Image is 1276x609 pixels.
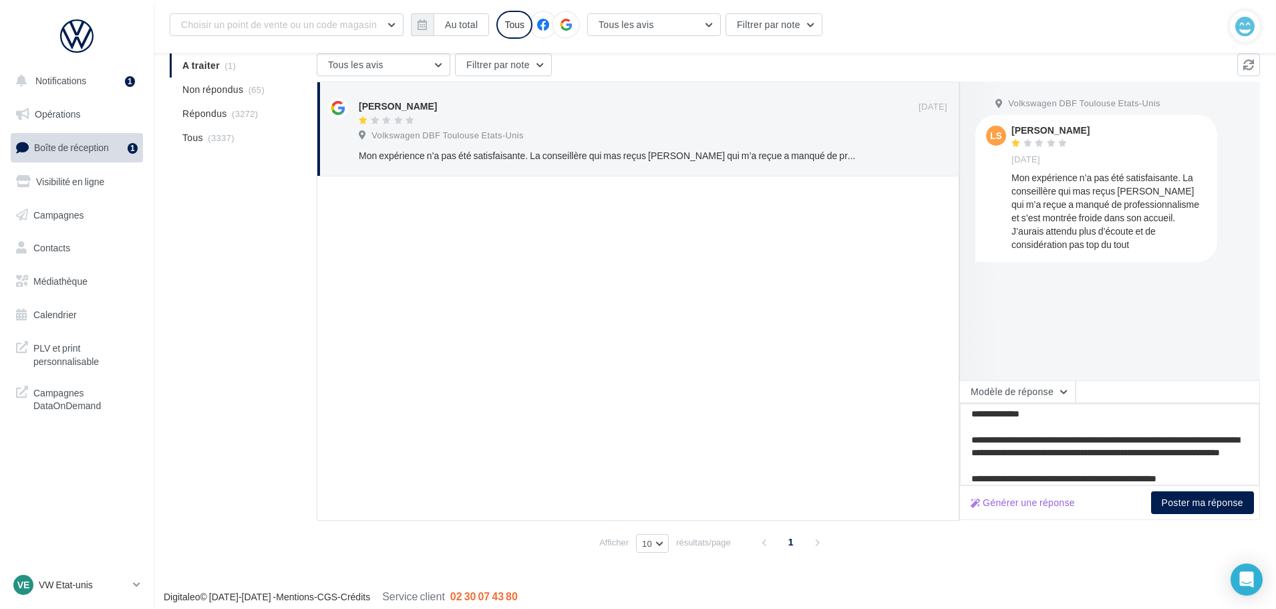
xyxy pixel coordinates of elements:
span: 02 30 07 43 80 [450,590,518,602]
span: Volkswagen DBF Toulouse Etats-Unis [371,130,523,142]
a: Opérations [8,100,146,128]
a: Calendrier [8,301,146,329]
span: Tous les avis [599,19,654,30]
span: Opérations [35,108,80,120]
span: Boîte de réception [34,142,109,153]
button: Générer une réponse [965,495,1080,511]
a: CGS [317,591,337,602]
button: Au total [411,13,489,36]
button: Tous les avis [587,13,721,36]
span: [DATE] [919,101,947,113]
span: © [DATE]-[DATE] - - - [164,591,518,602]
span: PLV et print personnalisable [33,339,138,368]
span: Afficher [599,536,629,549]
span: Contacts [33,242,70,253]
span: Tous [182,131,203,144]
a: Digitaleo [164,591,200,602]
button: Tous les avis [317,53,450,76]
span: [DATE] [1011,154,1040,166]
div: Mon expérience n’a pas été satisfaisante. La conseillère qui mas reçus [PERSON_NAME] qui m’a reçu... [1011,171,1207,251]
button: Au total [434,13,489,36]
span: Choisir un point de vente ou un code magasin [181,19,377,30]
a: Crédits [341,591,370,602]
div: Open Intercom Messenger [1231,564,1263,596]
button: 10 [636,534,669,553]
span: (3337) [208,132,234,143]
a: VE VW Etat-unis [11,572,143,598]
span: Tous les avis [328,59,383,70]
button: Notifications 1 [8,67,140,95]
span: Calendrier [33,309,77,320]
div: 1 [125,76,135,87]
div: [PERSON_NAME] [1011,126,1090,135]
p: VW Etat-unis [39,578,128,592]
span: Répondus [182,107,227,120]
span: LS [990,129,1002,142]
span: Campagnes [33,209,84,220]
a: Boîte de réception1 [8,133,146,162]
span: Service client [382,590,445,602]
span: (65) [249,84,265,95]
span: Volkswagen DBF Toulouse Etats-Unis [1008,98,1160,110]
span: (3272) [232,108,259,119]
span: résultats/page [676,536,731,549]
button: Modèle de réponse [959,380,1076,403]
span: Notifications [35,75,86,86]
span: Médiathèque [33,275,88,287]
span: Campagnes DataOnDemand [33,384,138,412]
a: Médiathèque [8,267,146,295]
div: [PERSON_NAME] [359,100,437,113]
a: Campagnes [8,201,146,229]
button: Poster ma réponse [1151,491,1254,514]
span: 10 [642,538,652,549]
div: 1 [128,143,138,154]
button: Choisir un point de vente ou un code magasin [170,13,404,36]
a: Mentions [276,591,314,602]
span: 1 [780,531,802,553]
a: Contacts [8,234,146,262]
button: Filtrer par note [726,13,822,36]
span: VE [17,578,30,592]
span: Visibilité en ligne [36,176,104,187]
a: Campagnes DataOnDemand [8,378,146,418]
button: Filtrer par note [455,53,552,76]
div: Tous [496,11,532,39]
div: Mon expérience n’a pas été satisfaisante. La conseillère qui mas reçus [PERSON_NAME] qui m’a reçu... [359,149,860,162]
span: Non répondus [182,83,243,96]
a: Visibilité en ligne [8,168,146,196]
a: PLV et print personnalisable [8,334,146,373]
